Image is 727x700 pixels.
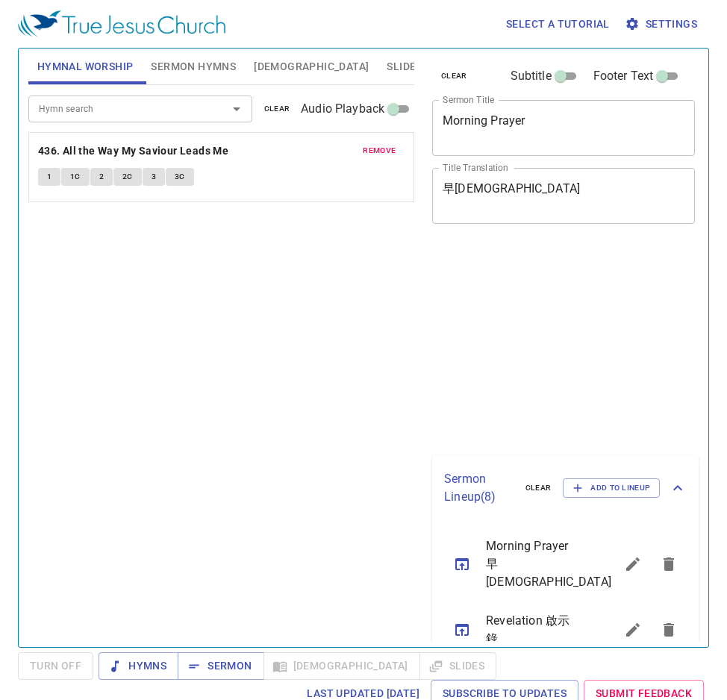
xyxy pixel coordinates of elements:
span: 2 [99,170,104,184]
b: 436. All the Way My Saviour Leads Me [38,142,228,160]
span: [DEMOGRAPHIC_DATA] [254,57,369,76]
p: Sermon Lineup ( 8 ) [444,470,514,506]
span: 2C [122,170,133,184]
span: clear [264,102,290,116]
span: clear [441,69,467,83]
div: Sermon Lineup(8)clearAdd to Lineup [432,455,699,521]
img: True Jesus Church [18,10,225,37]
span: 1 [47,170,52,184]
button: remove [354,142,405,160]
button: clear [432,67,476,85]
span: Hymnal Worship [37,57,134,76]
textarea: Morning Prayer [443,113,684,142]
span: Audio Playback [301,100,384,118]
span: Settings [628,15,697,34]
button: clear [517,479,561,497]
span: Revelation 啟示錄 [486,612,579,648]
button: Open [226,99,247,119]
button: 436. All the Way My Saviour Leads Me [38,142,231,160]
button: 2C [113,168,142,186]
span: Subtitle [511,67,552,85]
button: Add to Lineup [563,478,660,498]
button: 3 [143,168,165,186]
button: 1C [61,168,90,186]
span: 1C [70,170,81,184]
span: Sermon [190,657,252,675]
span: Sermon Hymns [151,57,236,76]
iframe: from-child [426,240,644,449]
span: Select a tutorial [506,15,610,34]
button: Hymns [99,652,178,680]
span: 3 [152,170,156,184]
span: clear [525,481,552,495]
span: Footer Text [593,67,654,85]
span: Add to Lineup [572,481,650,495]
textarea: 早[DEMOGRAPHIC_DATA] [443,181,684,210]
button: Settings [622,10,703,38]
span: remove [363,144,396,157]
span: 3C [175,170,185,184]
button: Select a tutorial [500,10,616,38]
button: 3C [166,168,194,186]
button: 2 [90,168,113,186]
span: Slides [387,57,422,76]
button: Sermon [178,652,263,680]
span: Morning Prayer 早[DEMOGRAPHIC_DATA] [486,537,579,591]
span: Hymns [110,657,166,675]
button: clear [255,100,299,118]
button: 1 [38,168,60,186]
